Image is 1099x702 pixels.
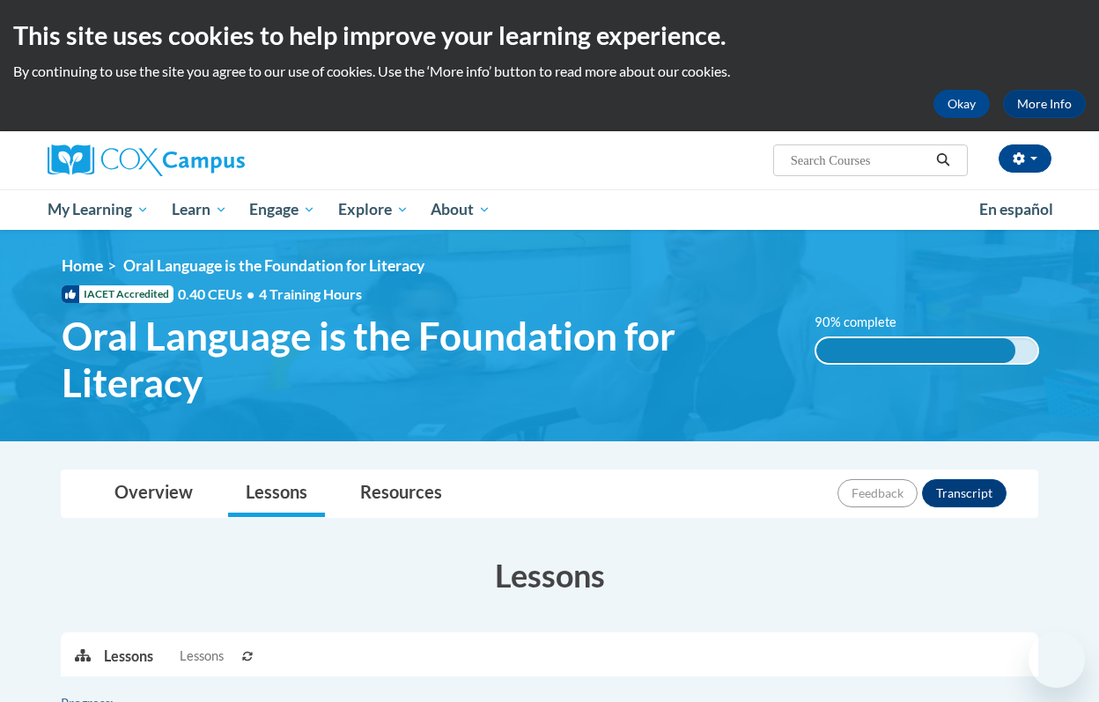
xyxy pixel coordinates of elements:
[160,189,239,230] a: Learn
[62,313,788,406] span: Oral Language is the Foundation for Literacy
[48,144,365,176] a: Cox Campus
[1003,90,1086,118] a: More Info
[933,90,990,118] button: Okay
[816,338,1015,363] div: 90% complete
[180,647,224,666] span: Lessons
[48,144,245,176] img: Cox Campus
[930,150,956,171] button: Search
[228,470,325,517] a: Lessons
[172,199,227,220] span: Learn
[97,470,210,517] a: Overview
[1029,632,1085,688] iframe: Button to launch messaging window
[13,18,1086,53] h2: This site uses cookies to help improve your learning experience.
[62,256,103,275] a: Home
[238,189,327,230] a: Engage
[922,479,1007,507] button: Transcript
[62,285,173,303] span: IACET Accredited
[420,189,503,230] a: About
[178,284,259,304] span: 0.40 CEUs
[837,479,918,507] button: Feedback
[61,553,1038,597] h3: Lessons
[968,191,1065,228] a: En español
[48,199,149,220] span: My Learning
[431,199,490,220] span: About
[36,189,160,230] a: My Learning
[999,144,1051,173] button: Account Settings
[979,200,1053,218] span: En español
[13,62,1086,81] p: By continuing to use the site you agree to our use of cookies. Use the ‘More info’ button to read...
[327,189,420,230] a: Explore
[104,647,153,666] p: Lessons
[259,285,362,302] span: 4 Training Hours
[338,199,409,220] span: Explore
[789,150,930,171] input: Search Courses
[247,285,254,302] span: •
[249,199,315,220] span: Engage
[815,313,916,332] label: 90% complete
[123,256,424,275] span: Oral Language is the Foundation for Literacy
[343,470,460,517] a: Resources
[34,189,1065,230] div: Main menu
